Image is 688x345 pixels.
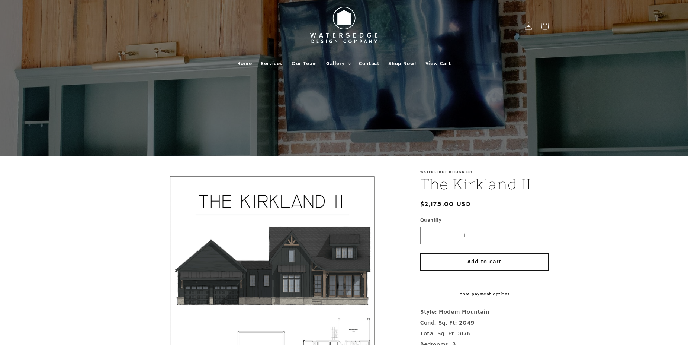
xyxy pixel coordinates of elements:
span: View Cart [425,60,451,67]
a: Home [233,56,256,72]
h1: The Kirkland II [420,174,549,194]
span: Home [237,60,252,67]
span: Our Team [292,60,317,67]
span: Gallery [326,60,344,67]
a: More payment options [420,291,549,298]
summary: Gallery [322,56,354,72]
span: Services [261,60,283,67]
span: Contact [359,60,379,67]
img: Watersedge Design Co [303,3,385,49]
a: Services [256,56,287,72]
a: View Cart [421,56,455,72]
span: $2,175.00 USD [420,199,471,209]
p: Watersedge Design Co [420,170,549,174]
a: Contact [354,56,384,72]
button: Add to cart [420,253,549,271]
label: Quantity [420,217,549,224]
a: Shop Now! [384,56,421,72]
a: Our Team [287,56,322,72]
span: Shop Now! [388,60,416,67]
